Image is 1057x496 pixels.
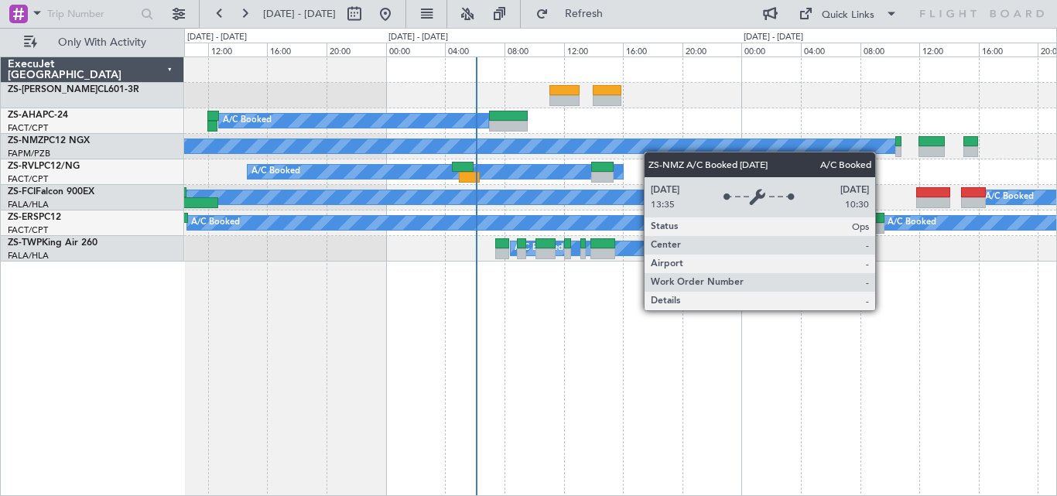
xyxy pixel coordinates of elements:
div: [DATE] - [DATE] [744,31,803,44]
a: ZS-AHAPC-24 [8,111,68,120]
span: ZS-NMZ [8,136,43,145]
div: 04:00 [445,43,505,56]
span: ZS-RVL [8,162,39,171]
span: ZS-FCI [8,187,36,197]
a: FAPM/PZB [8,148,50,159]
span: Only With Activity [40,37,163,48]
span: ZS-ERS [8,213,39,222]
div: [DATE] - [DATE] [388,31,448,44]
div: 16:00 [979,43,1038,56]
div: A/C Booked [985,186,1034,209]
span: ZS-[PERSON_NAME] [8,85,97,94]
span: ZS-AHA [8,111,43,120]
a: FALA/HLA [8,199,49,210]
span: [DATE] - [DATE] [263,7,336,21]
input: Trip Number [47,2,136,26]
a: ZS-ERSPC12 [8,213,61,222]
a: ZS-[PERSON_NAME]CL601-3R [8,85,139,94]
div: 20:00 [327,43,386,56]
div: 20:00 [682,43,742,56]
div: 00:00 [386,43,446,56]
div: 00:00 [741,43,801,56]
a: ZS-FCIFalcon 900EX [8,187,94,197]
div: 12:00 [564,43,624,56]
div: Quick Links [822,8,874,23]
span: Refresh [552,9,617,19]
div: A/C Booked [515,237,563,260]
button: Quick Links [791,2,905,26]
a: ZS-NMZPC12 NGX [8,136,90,145]
button: Only With Activity [17,30,168,55]
a: FALA/HLA [8,250,49,262]
span: ZS-TWP [8,238,42,248]
div: A/C Booked [191,211,240,234]
div: 16:00 [267,43,327,56]
div: 08:00 [505,43,564,56]
div: 08:00 [860,43,920,56]
a: FACT/CPT [8,173,48,185]
div: A/C Booked [223,109,272,132]
div: 12:00 [208,43,268,56]
div: A/C Booked [251,160,300,183]
a: ZS-RVLPC12/NG [8,162,80,171]
div: 16:00 [623,43,682,56]
div: A/C Booked [888,211,936,234]
a: ZS-TWPKing Air 260 [8,238,97,248]
div: 12:00 [919,43,979,56]
div: 04:00 [801,43,860,56]
div: [DATE] - [DATE] [187,31,247,44]
button: Refresh [528,2,621,26]
a: FACT/CPT [8,224,48,236]
a: FACT/CPT [8,122,48,134]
